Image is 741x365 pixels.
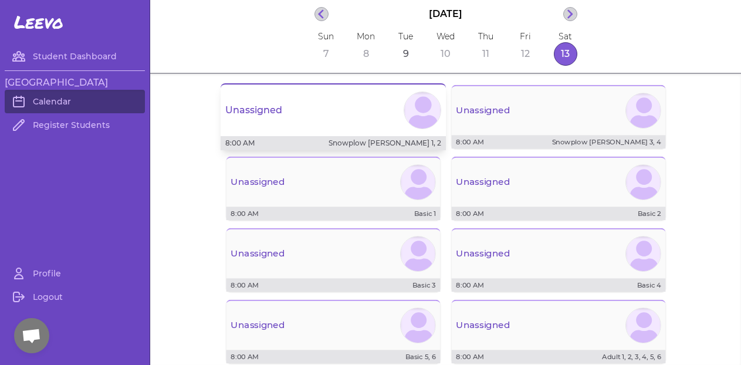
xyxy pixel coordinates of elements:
button: 12 [514,42,537,66]
p: 8:00 AM [456,352,484,361]
p: Wed [437,31,455,42]
p: 8:00 AM [456,280,484,289]
h3: [GEOGRAPHIC_DATA] [5,76,145,90]
p: Mon [357,31,375,42]
p: Unassigned [231,320,285,331]
p: Unassigned [456,248,510,259]
button: Unassigned8:00 AMBasic 3 [226,228,440,292]
p: Sun [318,31,334,42]
p: Unassigned [456,320,510,331]
a: Logout [5,285,145,309]
p: Unassigned [225,104,282,116]
p: Basic 2 [524,209,661,218]
p: 8:00 AM [231,352,259,361]
p: Sat [559,31,572,42]
a: Register Students [5,113,145,137]
button: 11 [474,42,498,66]
button: 9 [394,42,418,66]
button: Unassigned8:00 AMBasic 1 [226,157,440,220]
a: Calendar [5,90,145,113]
p: Unassigned [456,177,510,188]
button: Unassigned8:00 AMBasic 4 [451,228,665,292]
p: Unassigned [231,177,285,188]
p: Thu [478,31,493,42]
p: [DATE] [429,7,462,21]
p: Adult 1, 2, 3, 4, 5, 6 [524,352,661,361]
p: 8:00 AM [225,138,255,148]
p: Fri [520,31,531,42]
p: Snowplow [PERSON_NAME] 3, 4 [524,137,661,146]
button: 13 [554,42,577,66]
p: 8:00 AM [456,137,484,146]
a: Profile [5,262,145,285]
button: Unassigned8:00 AMSnowplow [PERSON_NAME] 3, 4 [451,85,665,148]
a: Student Dashboard [5,45,145,68]
span: Leevo [14,12,63,33]
button: Unassigned8:00 AMBasic 5, 6 [226,300,440,363]
p: 8:00 AM [231,209,259,218]
div: Open chat [14,318,49,353]
p: Basic 1 [299,209,435,218]
p: Basic 5, 6 [299,352,435,361]
button: 8 [354,42,378,66]
p: Unassigned [456,105,510,116]
p: Unassigned [231,248,285,259]
p: Basic 3 [299,280,435,289]
button: 7 [314,42,338,66]
p: Basic 4 [524,280,661,289]
button: 10 [434,42,458,66]
p: 8:00 AM [231,280,259,289]
p: Snowplow [PERSON_NAME] 1, 2 [297,138,441,148]
p: 8:00 AM [456,209,484,218]
button: Unassigned8:00 AMSnowplow [PERSON_NAME] 1, 2 [221,83,446,150]
p: Tue [398,31,413,42]
button: Unassigned8:00 AMAdult 1, 2, 3, 4, 5, 6 [451,300,665,363]
button: Unassigned8:00 AMBasic 2 [451,157,665,220]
